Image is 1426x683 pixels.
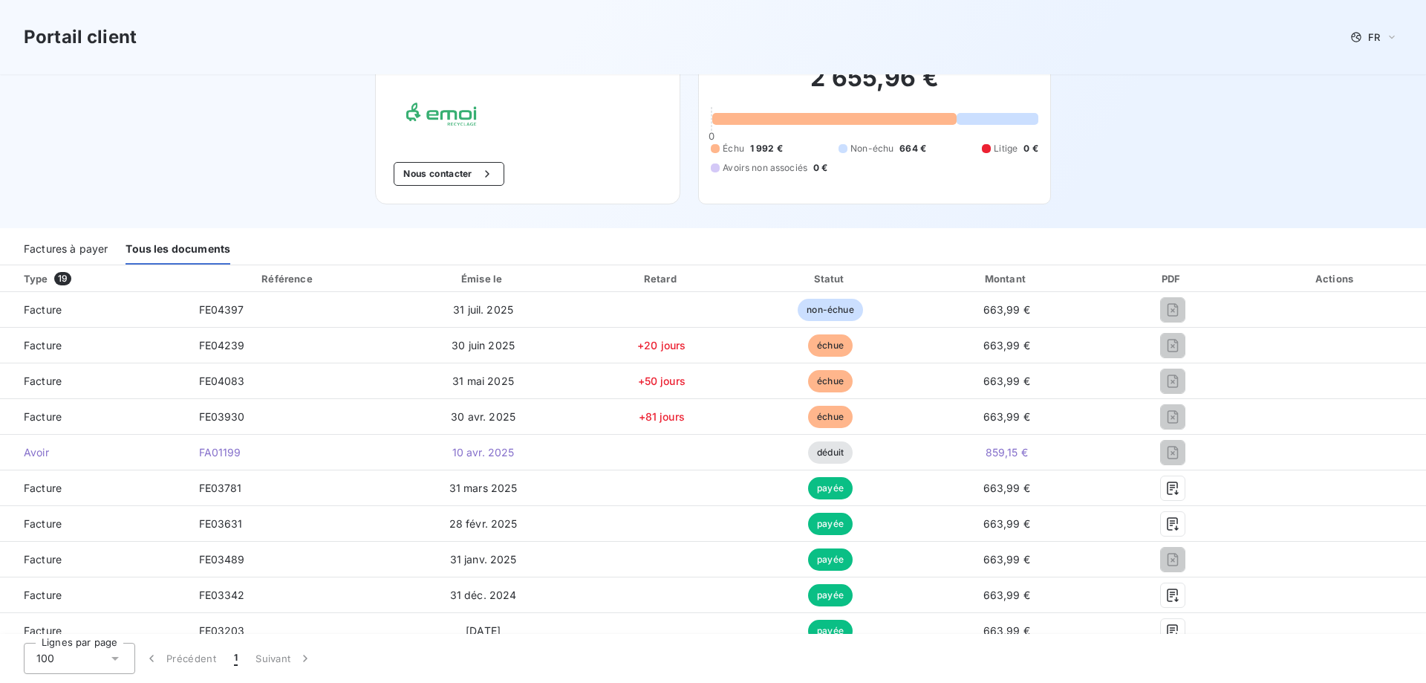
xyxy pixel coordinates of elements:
span: 10 avr. 2025 [452,446,515,459]
span: [DATE] [466,624,501,637]
span: +50 jours [638,375,686,387]
span: 663,99 € [983,589,1030,601]
span: 0 [709,130,714,142]
span: payée [808,584,853,606]
span: 19 [54,272,71,285]
span: 663,99 € [983,517,1030,530]
div: Statut [750,271,911,286]
h2: 2 655,96 € [711,63,1038,108]
span: +20 jours [637,339,686,352]
span: 31 janv. 2025 [450,553,517,566]
div: Référence [261,273,312,285]
span: 31 mars 2025 [449,482,518,494]
span: 100 [36,651,54,666]
span: Facture [12,410,175,424]
span: 663,99 € [983,624,1030,637]
span: 1 [234,651,238,666]
span: Facture [12,624,175,638]
span: payée [808,620,853,642]
div: PDF [1102,271,1243,286]
span: FE04397 [199,303,244,316]
span: FE03342 [199,589,245,601]
span: 0 € [813,161,827,175]
span: Avoir [12,445,175,460]
span: Facture [12,374,175,389]
span: +81 jours [639,410,685,423]
span: 30 juin 2025 [452,339,515,352]
span: 663,99 € [983,410,1030,423]
span: Facture [12,302,175,317]
button: 1 [225,643,247,674]
span: 31 mai 2025 [452,375,514,387]
div: Tous les documents [126,233,230,265]
span: échue [808,334,853,357]
span: 31 déc. 2024 [450,589,517,601]
span: FE04239 [199,339,245,352]
span: échue [808,370,853,392]
span: FE03203 [199,624,245,637]
span: 664 € [899,142,926,155]
span: Facture [12,481,175,496]
span: 1 992 € [750,142,783,155]
span: Facture [12,338,175,353]
span: FE03489 [199,553,245,566]
span: FR [1368,31,1380,43]
span: FE03781 [199,482,242,494]
span: Facture [12,588,175,603]
span: 663,99 € [983,375,1030,387]
span: Facture [12,517,175,531]
span: FE03631 [199,517,243,530]
div: Montant [917,271,1096,286]
div: Type [15,271,184,286]
div: Émise le [393,271,573,286]
button: Nous contacter [394,162,504,186]
span: Avoirs non associés [723,161,807,175]
img: Company logo [394,94,489,138]
span: 663,99 € [983,303,1030,316]
div: Factures à payer [24,233,108,265]
button: Précédent [135,643,225,674]
span: 30 avr. 2025 [451,410,515,423]
span: non-échue [798,299,862,321]
span: 859,15 € [986,446,1028,459]
div: Retard [579,271,744,286]
span: 663,99 € [983,482,1030,494]
span: Litige [994,142,1018,155]
span: FE03930 [199,410,245,423]
span: FE04083 [199,375,245,387]
span: Facture [12,552,175,567]
span: 663,99 € [983,339,1030,352]
button: Suivant [247,643,322,674]
span: Échu [723,142,744,155]
span: 663,99 € [983,553,1030,566]
h3: Portail client [24,24,137,51]
span: payée [808,513,853,535]
span: Non-échu [850,142,893,155]
span: échue [808,406,853,428]
span: 31 juil. 2025 [453,303,513,316]
span: FA01199 [199,446,241,459]
span: payée [808,477,853,499]
span: 0 € [1023,142,1038,155]
span: déduit [808,441,853,464]
span: 28 févr. 2025 [449,517,518,530]
div: Actions [1248,271,1423,286]
span: payée [808,548,853,571]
